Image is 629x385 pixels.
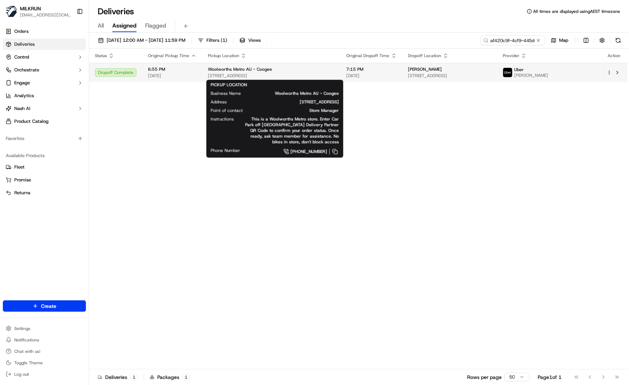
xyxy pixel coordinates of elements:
img: uber-new-logo.jpeg [503,68,512,77]
span: Status [95,53,107,59]
span: [STREET_ADDRESS] [208,73,335,79]
span: Point of contact [211,107,243,113]
a: Returns [6,190,83,196]
span: Original Dropoff Time [347,53,390,59]
button: Map [548,35,572,45]
button: Create [3,300,86,312]
span: Nash AI [14,105,30,112]
span: [PERSON_NAME] [514,72,548,78]
button: Engage [3,77,86,89]
div: Available Products [3,150,86,161]
span: [STREET_ADDRESS] [408,73,492,79]
span: [STREET_ADDRESS] [238,99,339,105]
span: This is a Woolworths Metro store. Enter Car Park off [GEOGRAPHIC_DATA] Delivery Partner QR Code t... [245,116,339,145]
span: All times are displayed using AEST timezone [533,9,620,14]
button: Fleet [3,161,86,173]
span: Settings [14,326,30,331]
span: 7:15 PM [347,66,397,72]
button: [DATE] 12:00 AM - [DATE] 11:59 PM [95,35,189,45]
span: Map [559,37,569,44]
span: ( 1 ) [221,37,227,44]
span: Original Pickup Time [148,53,189,59]
h1: Deliveries [98,6,134,17]
span: [DATE] 12:00 AM - [DATE] 11:59 PM [107,37,185,44]
div: Page 1 of 1 [538,374,562,381]
button: Control [3,51,86,63]
button: Returns [3,187,86,199]
span: Deliveries [14,41,35,47]
span: [PHONE_NUMBER] [291,149,327,154]
span: Returns [14,190,30,196]
button: Promise [3,174,86,186]
button: Refresh [613,35,623,45]
button: Notifications [3,335,86,345]
span: Analytics [14,92,34,99]
span: [DATE] [148,73,196,79]
span: Pickup Location [208,53,239,59]
span: Instructions [211,116,234,122]
span: Product Catalog [14,118,48,125]
div: 1 [130,374,138,380]
a: [PHONE_NUMBER] [252,147,339,155]
p: Rows per page [467,374,502,381]
span: Phone Number [211,147,240,153]
span: Fleet [14,164,25,170]
span: Orchestrate [14,67,39,73]
button: Views [236,35,264,45]
div: Deliveries [98,374,138,381]
span: Provider [503,53,520,59]
span: Promise [14,177,31,183]
span: Business Name [211,90,241,96]
span: PICKUP LOCATION [211,82,247,87]
button: [EMAIL_ADDRESS][DOMAIN_NAME] [20,12,71,18]
button: Nash AI [3,103,86,114]
span: Chat with us! [14,349,40,354]
a: Promise [6,177,83,183]
span: Orders [14,28,29,35]
span: Dropoff Location [408,53,441,59]
div: 1 [182,374,190,380]
span: Control [14,54,29,60]
a: Analytics [3,90,86,101]
a: Fleet [6,164,83,170]
a: Product Catalog [3,116,86,127]
input: Type to search [481,35,545,45]
button: Orchestrate [3,64,86,76]
span: Views [248,37,261,44]
span: All [98,21,104,30]
button: Filters(1) [195,35,230,45]
span: [DATE] [347,73,397,79]
span: Log out [14,371,29,377]
button: Log out [3,369,86,379]
span: Assigned [112,21,137,30]
img: MILKRUN [6,6,17,17]
a: Orders [3,26,86,37]
div: Action [607,53,622,59]
button: Toggle Theme [3,358,86,368]
span: Create [41,302,56,310]
span: Flagged [145,21,166,30]
span: Filters [206,37,227,44]
span: Notifications [14,337,39,343]
button: Chat with us! [3,346,86,356]
div: Favorites [3,133,86,144]
button: MILKRUN [20,5,41,12]
span: Engage [14,80,30,86]
button: Settings [3,324,86,334]
span: Uber [514,67,524,72]
div: Packages [150,374,190,381]
span: Woolworths Metro AU - Coogee [252,90,339,96]
span: Store Manager [254,107,339,113]
a: Deliveries [3,39,86,50]
span: 6:55 PM [148,66,196,72]
span: Toggle Theme [14,360,43,366]
span: Address [211,99,227,105]
span: Woolworths Metro AU - Coogee [208,66,272,72]
span: [PERSON_NAME] [408,66,442,72]
button: MILKRUNMILKRUN[EMAIL_ADDRESS][DOMAIN_NAME] [3,3,74,20]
